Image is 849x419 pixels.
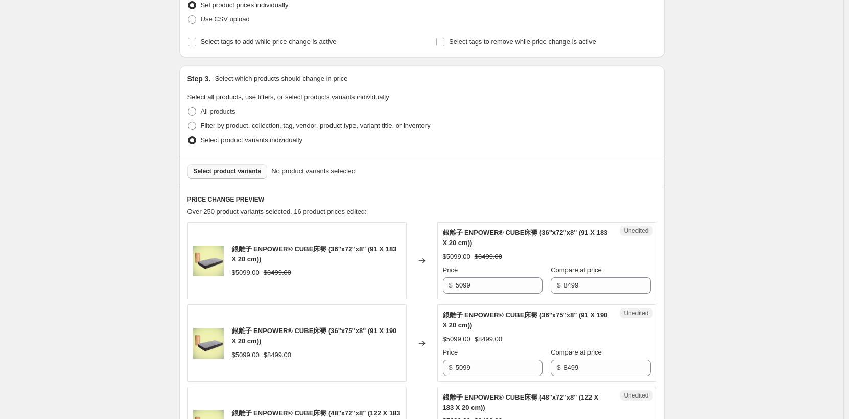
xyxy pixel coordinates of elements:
div: $5099.00 [232,350,260,360]
span: Set product prices individually [201,1,289,9]
div: $5099.00 [443,252,470,262]
span: $ [557,281,560,289]
strike: $8499.00 [264,350,291,360]
span: Select tags to remove while price change is active [449,38,596,46]
img: NEW_Productimage_Mattress_1_80x.jpg [193,246,224,276]
span: $ [449,364,453,371]
span: $ [449,281,453,289]
strike: $8499.00 [475,334,502,344]
span: Select product variants [194,167,262,175]
button: Select product variants [187,164,268,179]
span: 銀離子 ENPOWER® CUBE床褥 (36"x75"x8" (91 X 190 X 20 cm)) [443,311,608,329]
span: 銀離子 ENPOWER® CUBE床褥 (36"x72"x8" (91 X 183 X 20 cm)) [232,245,397,263]
img: NEW_Productimage_Mattress_1_80x.jpg [193,328,224,359]
span: 銀離子 ENPOWER® CUBE床褥 (36"x75"x8" (91 X 190 X 20 cm)) [232,327,397,345]
span: $ [557,364,560,371]
h6: PRICE CHANGE PREVIEW [187,195,656,204]
span: No product variants selected [271,166,356,177]
span: All products [201,107,235,115]
span: 銀離子 ENPOWER® CUBE床褥 (36"x72"x8" (91 X 183 X 20 cm)) [443,229,608,247]
span: Unedited [624,391,648,400]
span: Select product variants individually [201,136,302,144]
div: $5099.00 [443,334,470,344]
div: $5099.00 [232,268,260,278]
span: Select all products, use filters, or select products variants individually [187,93,389,101]
span: Unedited [624,227,648,235]
strike: $8499.00 [264,268,291,278]
span: Unedited [624,309,648,317]
p: Select which products should change in price [215,74,347,84]
span: Compare at price [551,266,602,274]
span: Filter by product, collection, tag, vendor, product type, variant title, or inventory [201,122,431,129]
span: Use CSV upload [201,15,250,23]
span: Price [443,348,458,356]
strike: $8499.00 [475,252,502,262]
span: Over 250 product variants selected. 16 product prices edited: [187,208,367,215]
span: 銀離子 ENPOWER® CUBE床褥 (48"x72"x8" (122 X 183 X 20 cm)) [443,393,599,411]
span: Price [443,266,458,274]
span: Select tags to add while price change is active [201,38,337,46]
h2: Step 3. [187,74,211,84]
span: Compare at price [551,348,602,356]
